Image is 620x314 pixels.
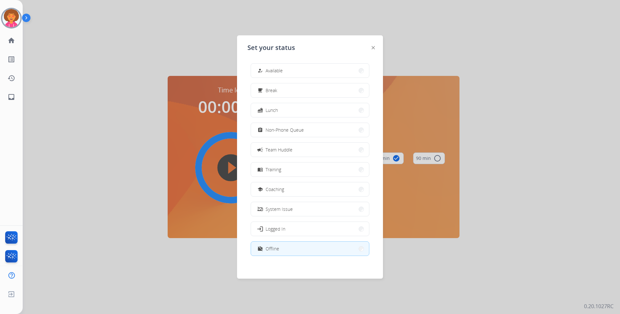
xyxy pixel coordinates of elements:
[266,127,304,133] span: Non-Phone Queue
[266,67,283,74] span: Available
[257,88,263,93] mat-icon: free_breakfast
[251,242,369,256] button: Offline
[257,246,263,251] mat-icon: work_off
[251,83,369,97] button: Break
[257,225,263,232] mat-icon: login
[257,146,263,153] mat-icon: campaign
[257,68,263,73] mat-icon: how_to_reg
[251,123,369,137] button: Non-Phone Queue
[266,186,284,193] span: Coaching
[2,9,20,27] img: avatar
[584,302,614,310] p: 0.20.1027RC
[251,182,369,196] button: Coaching
[266,166,281,173] span: Training
[266,107,278,114] span: Lunch
[251,202,369,216] button: System Issue
[251,103,369,117] button: Lunch
[266,146,292,153] span: Team Huddle
[7,37,15,44] mat-icon: home
[251,222,369,236] button: Logged In
[257,167,263,172] mat-icon: menu_book
[266,87,277,94] span: Break
[251,64,369,78] button: Available
[247,43,295,52] span: Set your status
[257,206,263,212] mat-icon: phonelink_off
[7,74,15,82] mat-icon: history
[266,245,279,252] span: Offline
[7,55,15,63] mat-icon: list_alt
[251,163,369,176] button: Training
[257,187,263,192] mat-icon: school
[266,225,285,232] span: Logged In
[7,93,15,101] mat-icon: inbox
[257,107,263,113] mat-icon: fastfood
[266,206,293,212] span: System Issue
[372,46,375,49] img: close-button
[257,127,263,133] mat-icon: assignment
[251,143,369,157] button: Team Huddle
